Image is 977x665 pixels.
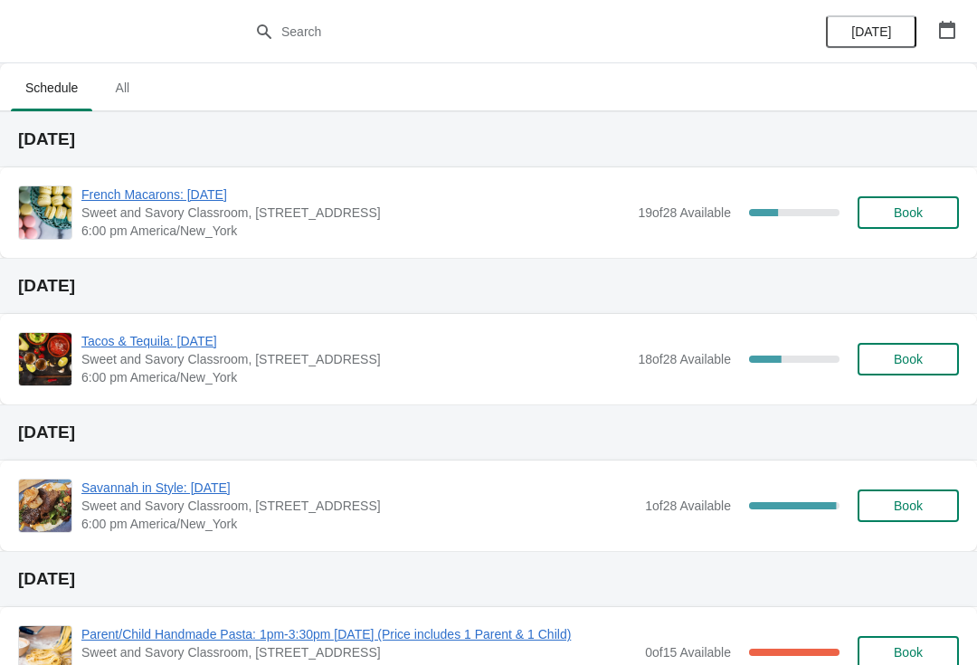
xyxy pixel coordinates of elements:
[18,277,959,295] h2: [DATE]
[100,71,145,104] span: All
[645,499,731,513] span: 1 of 28 Available
[81,497,636,515] span: Sweet and Savory Classroom, [STREET_ADDRESS]
[81,643,636,661] span: Sweet and Savory Classroom, [STREET_ADDRESS]
[18,130,959,148] h2: [DATE]
[81,222,629,240] span: 6:00 pm America/New_York
[638,352,731,366] span: 18 of 28 Available
[11,71,92,104] span: Schedule
[894,205,923,220] span: Book
[81,625,636,643] span: Parent/Child Handmade Pasta: 1pm-3:30pm [DATE] (Price includes 1 Parent & 1 Child)
[826,15,916,48] button: [DATE]
[858,489,959,522] button: Book
[19,186,71,239] img: French Macarons: Wednesday, August 20th | Sweet and Savory Classroom, 45 E Main St Ste 112, Chatt...
[81,204,629,222] span: Sweet and Savory Classroom, [STREET_ADDRESS]
[851,24,891,39] span: [DATE]
[19,333,71,385] img: Tacos & Tequila: Thursday, August 21st | Sweet and Savory Classroom, 45 E Main St Ste 112, Chatta...
[81,515,636,533] span: 6:00 pm America/New_York
[858,196,959,229] button: Book
[19,480,71,532] img: Savannah in Style: Friday, August 22nd | Sweet and Savory Classroom, 45 E Main St Ste 112, Chatta...
[18,570,959,588] h2: [DATE]
[81,185,629,204] span: French Macarons: [DATE]
[894,499,923,513] span: Book
[81,368,629,386] span: 6:00 pm America/New_York
[638,205,731,220] span: 19 of 28 Available
[894,352,923,366] span: Book
[645,645,731,660] span: 0 of 15 Available
[18,423,959,442] h2: [DATE]
[280,15,733,48] input: Search
[858,343,959,375] button: Book
[894,645,923,660] span: Book
[81,332,629,350] span: Tacos & Tequila: [DATE]
[81,479,636,497] span: Savannah in Style: [DATE]
[81,350,629,368] span: Sweet and Savory Classroom, [STREET_ADDRESS]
